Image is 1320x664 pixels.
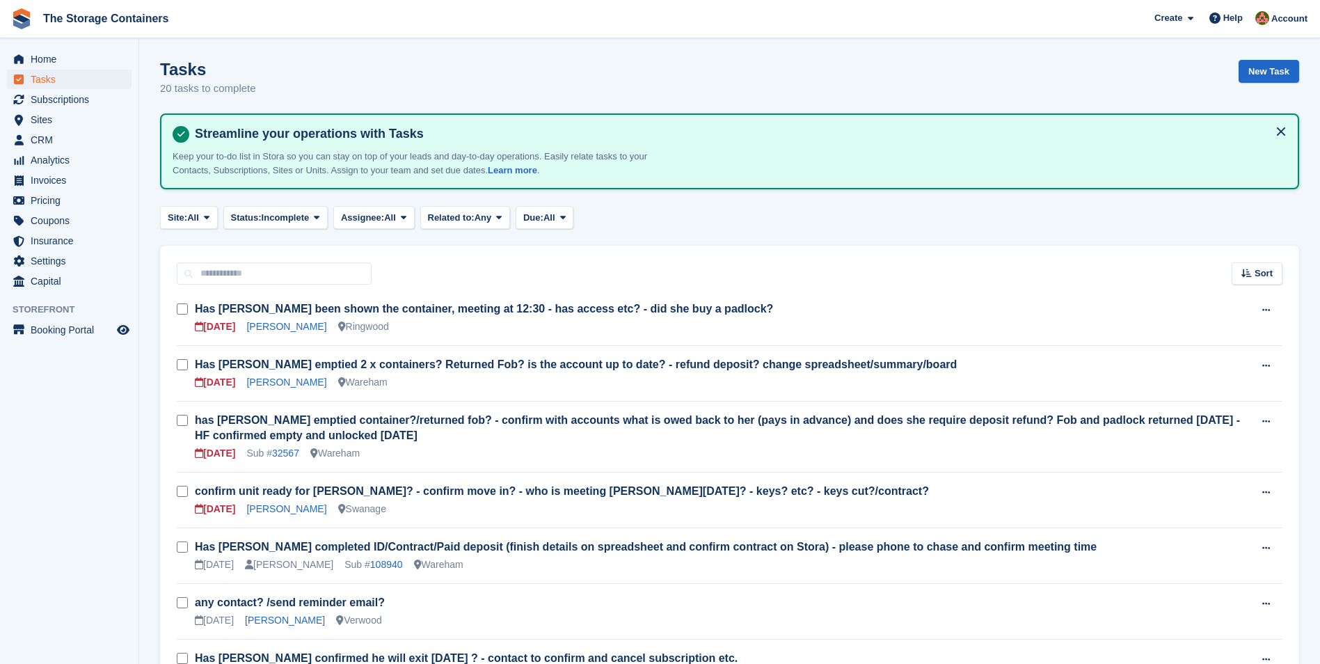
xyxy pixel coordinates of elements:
a: menu [7,70,132,89]
span: Due: [523,211,543,225]
a: confirm unit ready for [PERSON_NAME]? - confirm move in? - who is meeting [PERSON_NAME][DATE]? - ... [195,485,929,497]
span: Related to: [428,211,475,225]
a: Preview store [115,322,132,338]
span: Capital [31,271,114,291]
a: menu [7,110,132,129]
span: Help [1223,11,1243,25]
a: menu [7,90,132,109]
span: Account [1271,12,1307,26]
span: Storefront [13,303,138,317]
a: The Storage Containers [38,7,174,30]
button: Due: All [516,206,573,229]
span: Sites [31,110,114,129]
span: Status: [231,211,262,225]
a: [PERSON_NAME] [246,321,326,332]
div: [DATE] [195,375,235,390]
a: 32567 [272,448,299,459]
div: [DATE] [195,319,235,334]
a: menu [7,49,132,69]
span: Subscriptions [31,90,114,109]
a: menu [7,320,132,340]
span: Tasks [31,70,114,89]
span: Assignee: [341,211,384,225]
a: any contact? /send reminder email? [195,596,385,608]
a: has [PERSON_NAME] emptied container?/returned fob? - confirm with accounts what is owed back to h... [195,414,1240,441]
span: Analytics [31,150,114,170]
span: CRM [31,130,114,150]
a: menu [7,130,132,150]
span: All [384,211,396,225]
span: Coupons [31,211,114,230]
img: Kirsty Simpson [1255,11,1269,25]
a: menu [7,211,132,230]
a: menu [7,251,132,271]
div: [DATE] [195,502,235,516]
span: All [543,211,555,225]
p: Keep your to-do list in Stora so you can stay on top of your leads and day-to-day operations. Eas... [173,150,660,177]
div: Wareham [338,375,388,390]
h1: Tasks [160,60,256,79]
div: Sub # [246,446,299,461]
a: New Task [1239,60,1299,83]
a: Has [PERSON_NAME] emptied 2 x containers? Returned Fob? is the account up to date? - refund depos... [195,358,957,370]
a: Has [PERSON_NAME] completed ID/Contract/Paid deposit (finish details on spreadsheet and confirm c... [195,541,1097,553]
a: [PERSON_NAME] [246,377,326,388]
span: Insurance [31,231,114,251]
a: 108940 [370,559,403,570]
div: Verwood [336,613,381,628]
span: Booking Portal [31,320,114,340]
button: Assignee: All [333,206,415,229]
div: Swanage [338,502,386,516]
span: All [187,211,199,225]
button: Related to: Any [420,206,510,229]
div: [DATE] [195,613,234,628]
a: [PERSON_NAME] [245,615,325,626]
span: Incomplete [262,211,310,225]
h4: Streamline your operations with Tasks [189,126,1287,142]
span: Any [475,211,492,225]
a: menu [7,271,132,291]
a: menu [7,150,132,170]
div: Sub # [344,558,402,572]
div: [DATE] [195,446,235,461]
div: Wareham [414,558,463,572]
button: Status: Incomplete [223,206,328,229]
span: Pricing [31,191,114,210]
img: stora-icon-8386f47178a22dfd0bd8f6a31ec36ba5ce8667c1dd55bd0f319d3a0aa187defe.svg [11,8,32,29]
a: menu [7,231,132,251]
a: Has [PERSON_NAME] been shown the container, meeting at 12:30 - has access etc? - did she buy a pa... [195,303,773,315]
a: menu [7,171,132,190]
span: Create [1154,11,1182,25]
span: Home [31,49,114,69]
div: Ringwood [338,319,389,334]
div: Wareham [310,446,360,461]
a: Has [PERSON_NAME] confirmed he will exit [DATE] ? - contact to confirm and cancel subscription etc. [195,652,738,664]
div: [DATE] [195,558,234,572]
button: Site: All [160,206,218,229]
div: [PERSON_NAME] [245,558,333,572]
span: Settings [31,251,114,271]
p: 20 tasks to complete [160,81,256,97]
span: Invoices [31,171,114,190]
a: [PERSON_NAME] [246,503,326,514]
a: Learn more [488,165,537,175]
span: Site: [168,211,187,225]
a: menu [7,191,132,210]
span: Sort [1255,267,1273,280]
